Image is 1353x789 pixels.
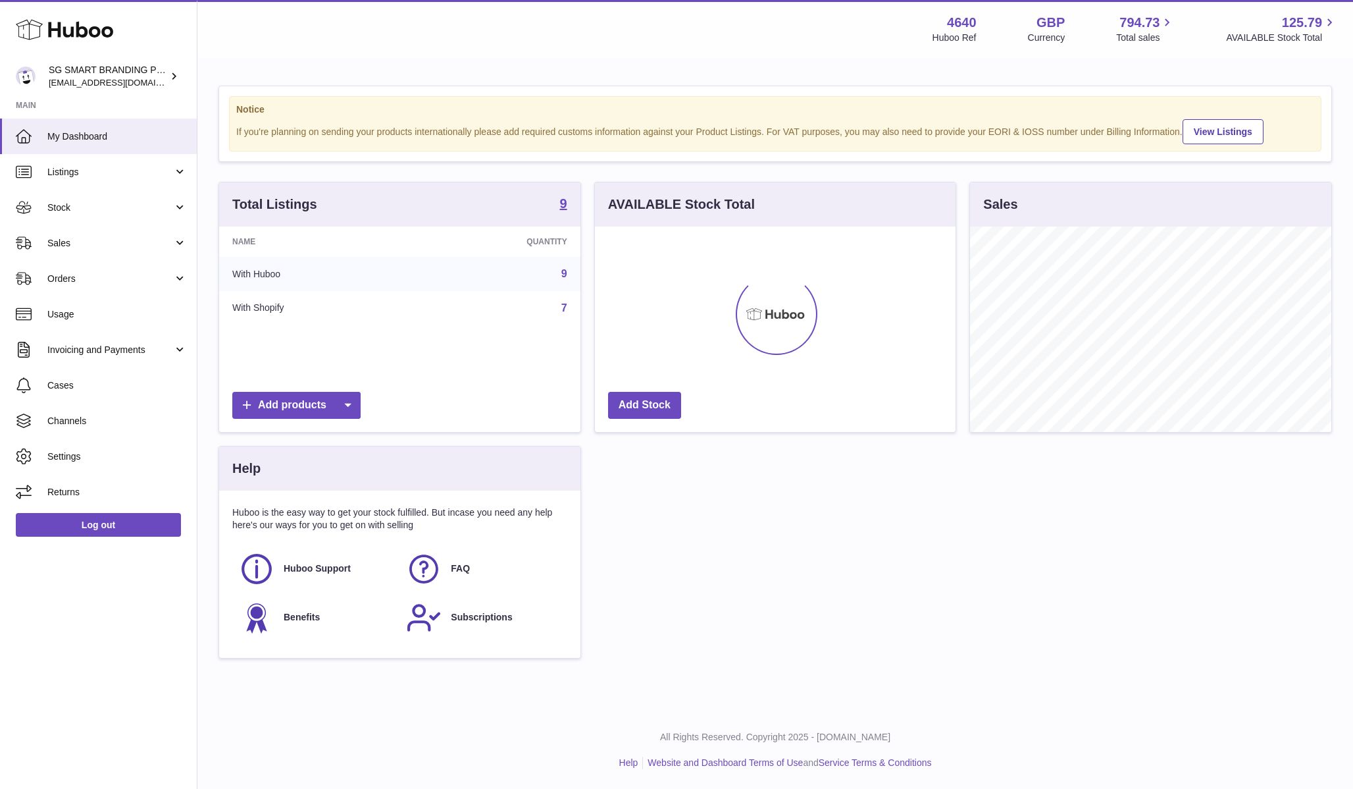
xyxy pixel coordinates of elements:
strong: 9 [560,197,567,210]
span: Sales [47,237,173,250]
span: [EMAIL_ADDRESS][DOMAIN_NAME] [49,77,193,88]
a: Log out [16,513,181,537]
a: 794.73 Total sales [1116,14,1175,44]
a: Help [619,757,638,768]
h3: Help [232,460,261,477]
span: Total sales [1116,32,1175,44]
span: Huboo Support [284,562,351,575]
div: Huboo Ref [932,32,977,44]
a: Add products [232,392,361,419]
p: Huboo is the easy way to get your stock fulfilled. But incase you need any help here's our ways f... [232,506,567,531]
a: Benefits [239,600,393,636]
strong: GBP [1036,14,1065,32]
h3: Sales [983,196,1017,213]
strong: 4640 [947,14,977,32]
a: 125.79 AVAILABLE Stock Total [1226,14,1337,44]
div: If you're planning on sending your products internationally please add required customs informati... [236,117,1314,144]
div: SG SMART BRANDING PTE. LTD. [49,64,167,89]
span: AVAILABLE Stock Total [1226,32,1337,44]
span: Listings [47,166,173,178]
a: 9 [560,197,567,213]
span: Subscriptions [451,611,512,624]
span: Returns [47,486,187,499]
span: Stock [47,202,173,214]
span: 125.79 [1282,14,1322,32]
a: FAQ [406,551,560,587]
a: Subscriptions [406,600,560,636]
th: Quantity [414,227,580,257]
h3: Total Listings [232,196,317,213]
strong: Notice [236,103,1314,116]
a: Service Terms & Conditions [819,757,932,768]
th: Name [219,227,414,257]
a: Website and Dashboard Terms of Use [648,757,803,768]
a: Add Stock [608,392,681,419]
span: Settings [47,450,187,463]
td: With Huboo [219,257,414,291]
a: View Listings [1183,119,1264,144]
p: All Rights Reserved. Copyright 2025 - [DOMAIN_NAME] [208,731,1342,744]
a: 9 [561,268,567,279]
div: Currency [1028,32,1065,44]
span: FAQ [451,562,470,575]
h3: AVAILABLE Stock Total [608,196,755,213]
span: Usage [47,308,187,321]
td: With Shopify [219,291,414,325]
a: Huboo Support [239,551,393,587]
span: Channels [47,415,187,427]
li: and [643,757,931,769]
a: 7 [561,302,567,313]
img: uktopsmileshipping@gmail.com [16,67,36,86]
span: Invoicing and Payments [47,344,173,356]
span: Cases [47,379,187,392]
span: My Dashboard [47,130,187,143]
span: 794.73 [1119,14,1160,32]
span: Benefits [284,611,320,624]
span: Orders [47,273,173,285]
